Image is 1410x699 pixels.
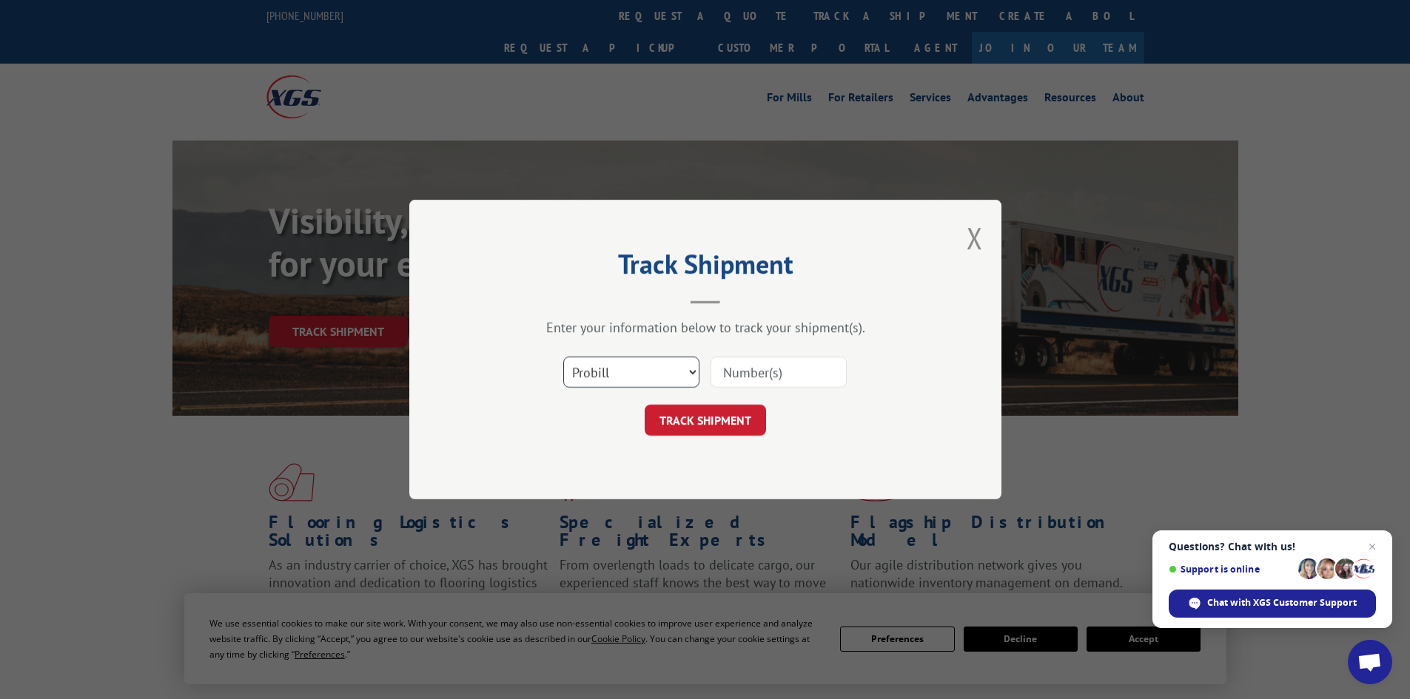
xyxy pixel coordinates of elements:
[1169,541,1376,553] span: Questions? Chat with us!
[1169,590,1376,618] div: Chat with XGS Customer Support
[645,405,766,436] button: TRACK SHIPMENT
[483,319,927,336] div: Enter your information below to track your shipment(s).
[967,218,983,257] button: Close modal
[1207,596,1357,609] span: Chat with XGS Customer Support
[1169,564,1293,575] span: Support is online
[483,254,927,282] h2: Track Shipment
[711,357,847,388] input: Number(s)
[1363,538,1381,556] span: Close chat
[1348,640,1392,684] div: Open chat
